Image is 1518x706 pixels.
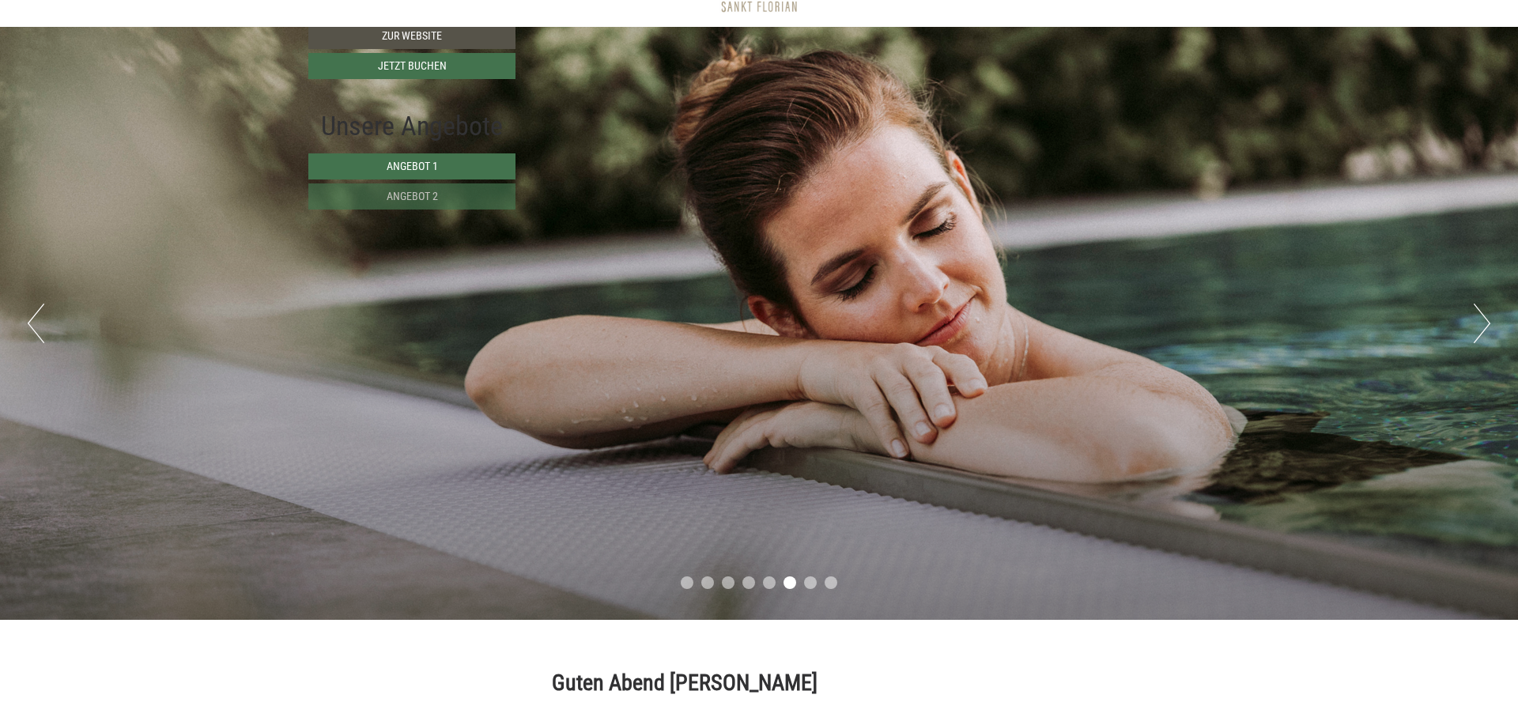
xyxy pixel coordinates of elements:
[552,671,818,696] h1: Guten Abend [PERSON_NAME]
[308,24,515,49] a: Zur Website
[1474,304,1490,343] button: Next
[308,107,515,145] div: Unsere Angebote
[387,190,438,202] span: Angebot 2
[28,304,44,343] button: Previous
[387,160,438,172] span: Angebot 1
[308,53,515,79] a: Jetzt buchen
